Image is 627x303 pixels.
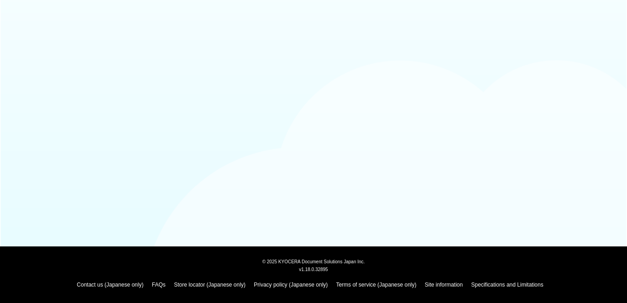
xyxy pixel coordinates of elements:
[174,282,246,288] a: Store locator (Japanese only)
[152,282,166,288] a: FAQs
[336,282,416,288] a: Terms of service (Japanese only)
[262,258,365,264] span: © 2025 KYOCERA Document Solutions Japan Inc.
[425,282,463,288] a: Site information
[299,266,328,272] span: v1.18.0.32895
[471,282,543,288] a: Specifications and Limitations
[254,282,328,288] a: Privacy policy (Japanese only)
[77,282,143,288] a: Contact us (Japanese only)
